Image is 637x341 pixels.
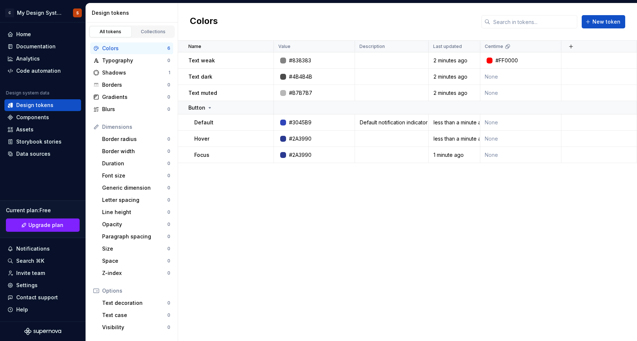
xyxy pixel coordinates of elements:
div: #3045B9 [289,119,311,126]
div: Settings [16,282,38,289]
div: Design tokens [92,9,175,17]
a: Data sources [4,148,81,160]
span: New token [592,18,620,25]
div: Line height [102,209,167,216]
div: Paragraph spacing [102,233,167,240]
div: 0 [167,312,170,318]
div: Collections [135,29,172,35]
td: None [480,131,561,147]
div: 0 [167,136,170,142]
h2: Colors [190,15,218,28]
a: Blurs0 [90,103,173,115]
div: 0 [167,234,170,240]
a: Visibility0 [99,321,173,333]
a: Text decoration0 [99,297,173,309]
div: Contact support [16,294,58,301]
div: Assets [16,126,34,133]
div: 2 minutes ago [429,73,480,80]
a: Upgrade plan [6,218,80,232]
div: Text case [102,311,167,319]
a: Opacity0 [99,218,173,230]
div: My Design System [17,9,64,17]
div: 0 [167,58,170,63]
div: C [5,8,14,17]
p: Name [188,44,201,49]
div: Typography [102,57,167,64]
div: Help [16,306,28,313]
div: 0 [167,221,170,227]
div: S [76,10,79,16]
a: Gradients0 [90,91,173,103]
button: Help [4,304,81,316]
a: Documentation [4,41,81,52]
a: Supernova Logo [24,328,61,335]
p: Text dark [188,73,212,80]
p: Last updated [433,44,462,49]
div: Borders [102,81,167,89]
a: Line height0 [99,206,173,218]
a: Generic dimension0 [99,182,173,194]
a: Border width0 [99,145,173,157]
div: Size [102,245,167,252]
div: #2A3990 [289,151,311,159]
div: Gradients [102,93,167,101]
div: All tokens [92,29,129,35]
div: Data sources [16,150,51,158]
a: Paragraph spacing0 [99,231,173,242]
div: Shadows [102,69,168,76]
div: Font size [102,172,167,179]
a: Invite team [4,267,81,279]
div: Z-index [102,269,167,277]
div: Generic dimension [102,184,167,192]
div: Opacity [102,221,167,228]
p: Default [194,119,213,126]
button: New token [582,15,625,28]
div: Design system data [6,90,49,96]
div: 2 minutes ago [429,89,480,97]
span: Upgrade plan [28,221,63,229]
div: Home [16,31,31,38]
a: Assets [4,124,81,135]
div: #2A3990 [289,135,311,142]
p: Button [188,104,205,111]
td: None [480,69,561,85]
div: Options [102,287,170,294]
a: Typography0 [90,55,173,66]
a: Storybook stories [4,136,81,148]
a: Analytics [4,53,81,65]
td: None [480,147,561,163]
div: 0 [167,161,170,166]
div: Analytics [16,55,40,62]
a: Space0 [99,255,173,267]
div: 0 [167,173,170,179]
div: #FF0000 [495,57,518,64]
div: 0 [167,324,170,330]
div: 0 [167,106,170,112]
a: Text case0 [99,309,173,321]
p: Hover [194,135,209,142]
div: Search ⌘K [16,257,44,265]
div: 0 [167,185,170,191]
a: Colors6 [90,42,173,54]
div: Space [102,257,167,265]
div: 1 [168,70,170,76]
button: Notifications [4,243,81,255]
div: Notifications [16,245,50,252]
div: 0 [167,258,170,264]
div: 0 [167,209,170,215]
div: Text decoration [102,299,167,307]
button: CMy Design SystemS [1,5,84,21]
div: 0 [167,197,170,203]
a: Duration0 [99,158,173,169]
td: None [480,85,561,101]
a: Font size0 [99,170,173,182]
div: 0 [167,148,170,154]
div: less than a minute ago [429,119,480,126]
a: Components [4,111,81,123]
button: Search ⌘K [4,255,81,267]
p: Value [278,44,290,49]
div: Letter spacing [102,196,167,204]
a: Shadows1 [90,67,173,79]
div: 1 minute ago [429,151,480,159]
div: Dimensions [102,123,170,131]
